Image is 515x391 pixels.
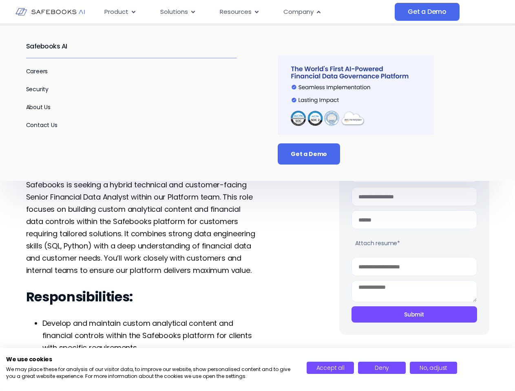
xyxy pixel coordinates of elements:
[278,143,340,165] a: Get a Demo
[26,35,237,58] h2: Safebooks AI
[351,141,477,327] form: Careers Form
[291,150,327,158] span: Get a Demo
[283,7,314,17] span: Company
[26,67,48,75] a: Careers
[26,289,256,305] h3: Responsibilities:
[42,318,252,353] span: Develop and maintain custom analytical content and financial controls within the Safebooks platfo...
[6,356,294,363] h2: We use cookies
[358,362,406,374] button: Deny all cookies
[26,121,57,129] a: Contact Us
[220,7,252,17] span: Resources
[26,103,51,111] a: About Us
[316,364,345,372] span: Accept all
[410,362,458,374] button: Adjust cookie preferences
[6,366,294,380] p: We may place these for analysis of our visitor data, to improve our website, show personalised co...
[395,3,460,21] a: Get a Demo
[351,306,477,323] button: Submit
[98,4,395,20] nav: Menu
[420,364,447,372] span: No, adjust
[98,4,395,20] div: Menu Toggle
[408,8,446,16] span: Get a Demo
[160,7,188,17] span: Solutions
[375,364,389,372] span: Deny
[104,7,128,17] span: Product
[26,85,49,93] a: Security
[307,362,354,374] button: Accept all cookies
[404,310,424,319] span: Submit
